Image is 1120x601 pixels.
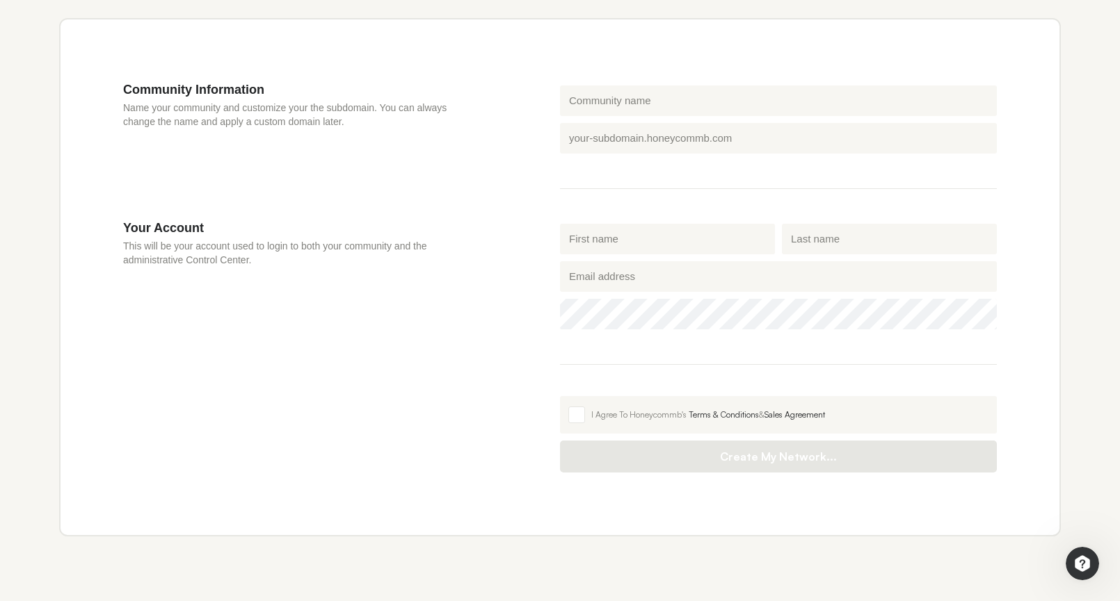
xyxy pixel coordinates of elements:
a: Sales Agreement [765,409,825,420]
p: Name your community and customize your the subdomain. You can always change the name and apply a ... [123,101,477,129]
h3: Your Account [123,220,477,236]
p: This will be your account used to login to both your community and the administrative Control Cen... [123,239,477,267]
div: I Agree To Honeycommb's & [591,409,989,421]
h3: Community Information [123,82,477,97]
input: Email address [560,261,997,292]
input: First name [560,224,775,254]
input: Last name [782,224,997,254]
input: your-subdomain.honeycommb.com [560,123,997,154]
button: Create My Network... [560,441,997,472]
span: Create My Network... [574,450,983,463]
iframe: Intercom live chat [1066,547,1099,580]
input: Community name [560,85,997,116]
a: Terms & Conditions [689,409,759,420]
